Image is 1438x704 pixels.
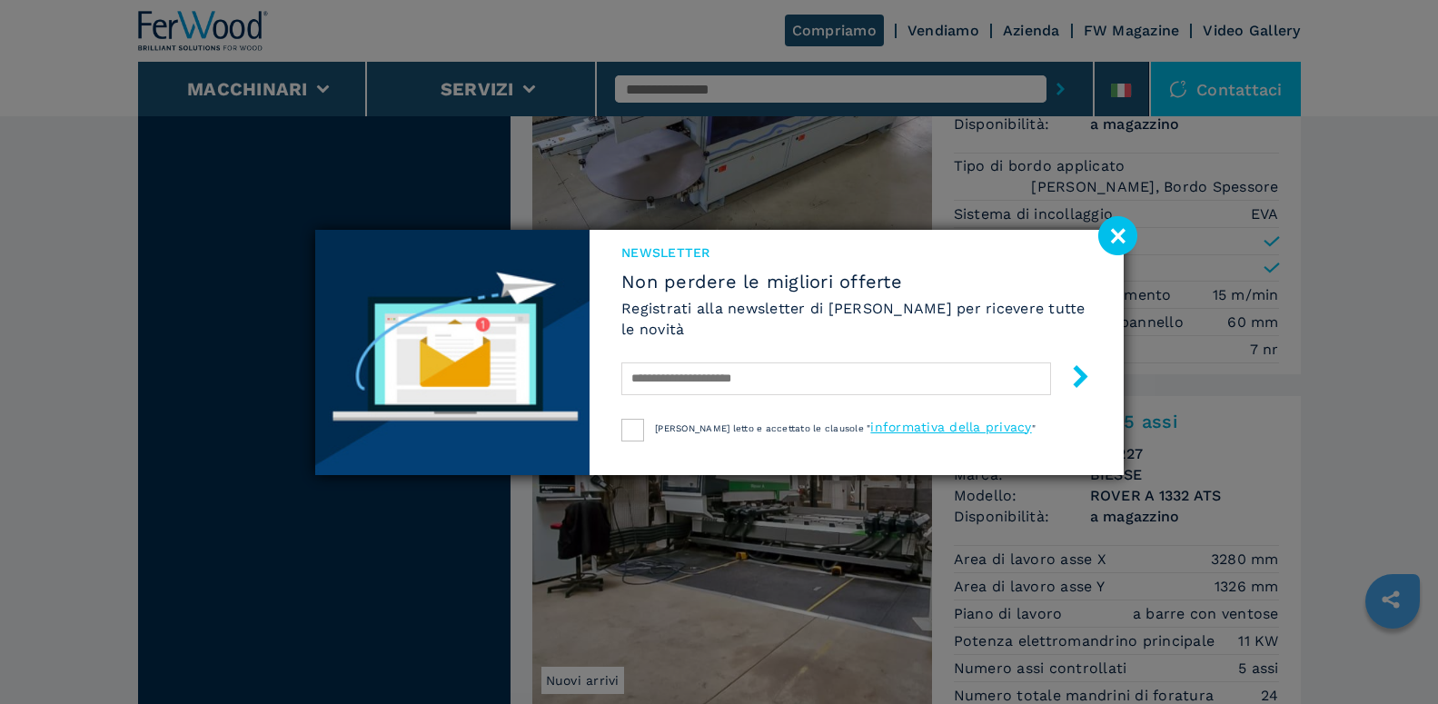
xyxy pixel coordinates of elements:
[655,423,870,433] span: [PERSON_NAME] letto e accettato le clausole "
[621,298,1091,340] h6: Registrati alla newsletter di [PERSON_NAME] per ricevere tutte le novità
[621,243,1091,262] span: NEWSLETTER
[1032,423,1036,433] span: "
[621,271,1091,293] span: Non perdere le migliori offerte
[315,230,590,475] img: Newsletter image
[1051,358,1092,401] button: submit-button
[870,420,1031,434] a: informativa della privacy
